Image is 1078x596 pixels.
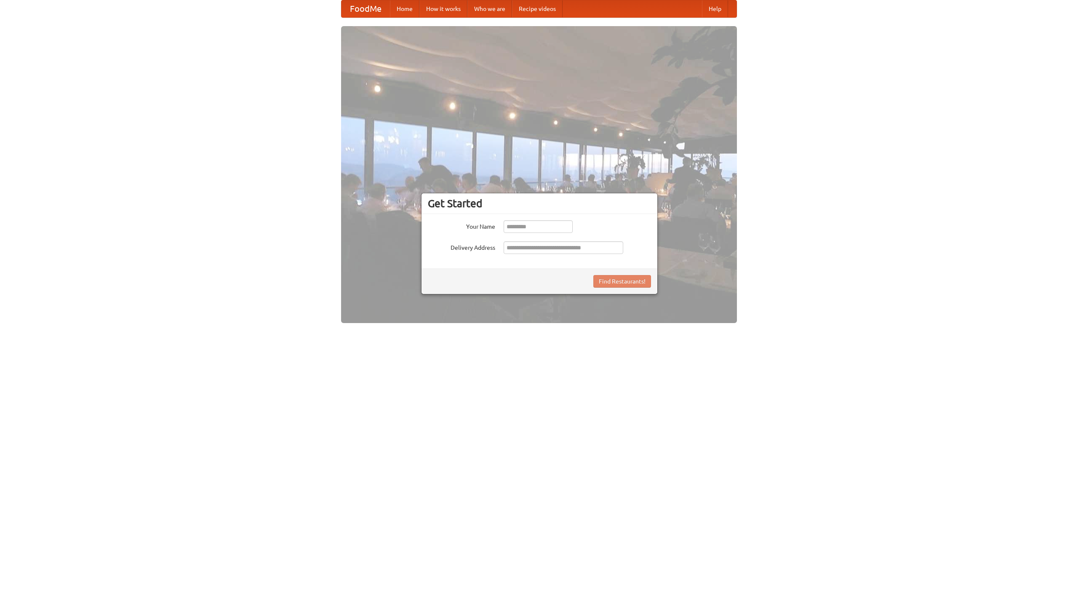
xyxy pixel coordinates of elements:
h3: Get Started [428,197,651,210]
label: Your Name [428,220,495,231]
a: Help [702,0,728,17]
a: Who we are [467,0,512,17]
a: Recipe videos [512,0,563,17]
a: How it works [419,0,467,17]
a: FoodMe [342,0,390,17]
label: Delivery Address [428,241,495,252]
a: Home [390,0,419,17]
button: Find Restaurants! [593,275,651,288]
